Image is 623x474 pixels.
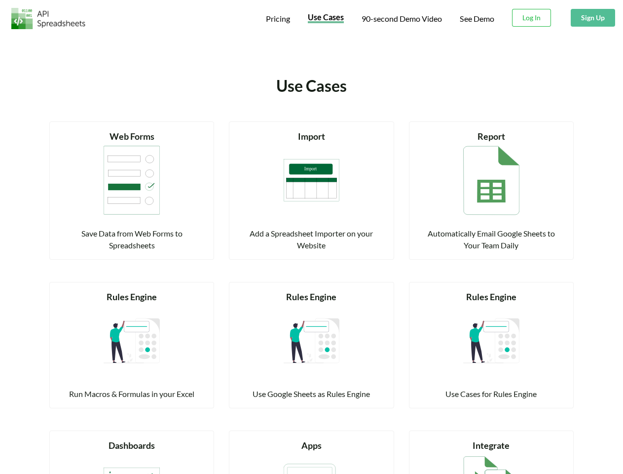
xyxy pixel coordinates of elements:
[62,290,202,304] div: Rules Engine
[421,290,561,304] div: Rules Engine
[241,130,381,143] div: Import
[241,388,381,400] div: Use Google Sheets as Rules Engine
[421,439,561,452] div: Integrate
[241,439,381,452] div: Apps
[362,15,442,23] span: 90-second Demo Video
[241,228,381,251] div: Add a Spreadsheet Importer on your Website
[62,130,202,143] div: Web Forms
[62,228,202,251] div: Save Data from Web Forms to Spreadsheets
[421,388,561,400] div: Use Cases for Rules Engine
[284,304,340,378] img: Use Case
[571,9,615,27] button: Sign Up
[308,12,344,22] span: Use Cases
[104,143,160,217] img: Use Case
[11,8,85,29] img: Logo.png
[284,143,340,217] img: Use Case
[62,388,202,400] div: Run Macros & Formulas in your Excel
[463,143,519,217] img: Use Case
[62,439,202,452] div: Dashboards
[460,14,494,24] a: See Demo
[266,14,290,23] span: Pricing
[512,9,551,27] button: Log In
[421,228,561,251] div: Automatically Email Google Sheets to Your Team Daily
[463,304,519,378] img: Use Case
[184,74,439,98] div: Use Cases
[421,130,561,143] div: Report
[241,290,381,304] div: Rules Engine
[104,304,160,378] img: Use Case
